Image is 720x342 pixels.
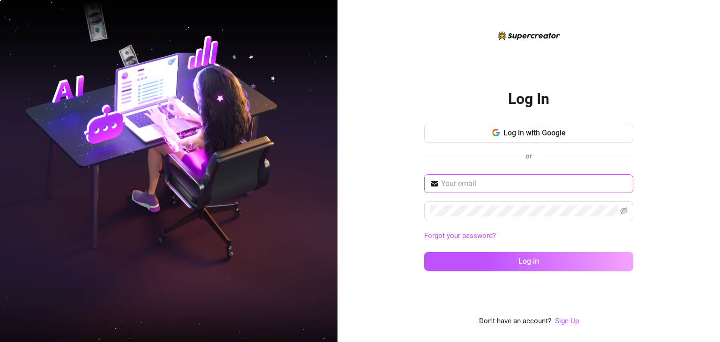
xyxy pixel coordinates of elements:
span: Don't have an account? [479,316,551,327]
a: Forgot your password? [424,230,633,242]
a: Sign Up [555,317,579,325]
input: Your email [441,178,628,189]
button: Log in with Google [424,124,633,142]
button: Log in [424,252,633,271]
img: logo-BBDzfeDw.svg [498,31,560,40]
span: Log in with Google [503,128,566,137]
span: eye-invisible [620,207,628,215]
span: or [525,152,532,160]
a: Forgot your password? [424,231,496,240]
h2: Log In [508,89,549,109]
a: Sign Up [555,316,579,327]
span: Log in [518,257,539,266]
